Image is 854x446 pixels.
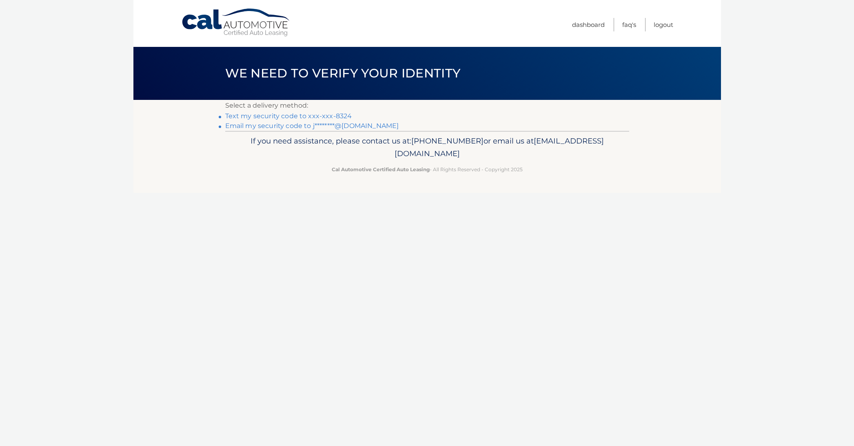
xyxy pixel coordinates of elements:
span: [PHONE_NUMBER] [411,136,484,146]
span: We need to verify your identity [225,66,461,81]
a: Text my security code to xxx-xxx-8324 [225,112,352,120]
p: - All Rights Reserved - Copyright 2025 [231,165,624,174]
a: Dashboard [572,18,605,31]
strong: Cal Automotive Certified Auto Leasing [332,166,430,172]
a: Email my security code to j********@[DOMAIN_NAME] [225,122,399,130]
a: Cal Automotive [181,8,291,37]
p: If you need assistance, please contact us at: or email us at [231,135,624,161]
a: Logout [654,18,673,31]
p: Select a delivery method: [225,100,629,111]
a: FAQ's [622,18,636,31]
